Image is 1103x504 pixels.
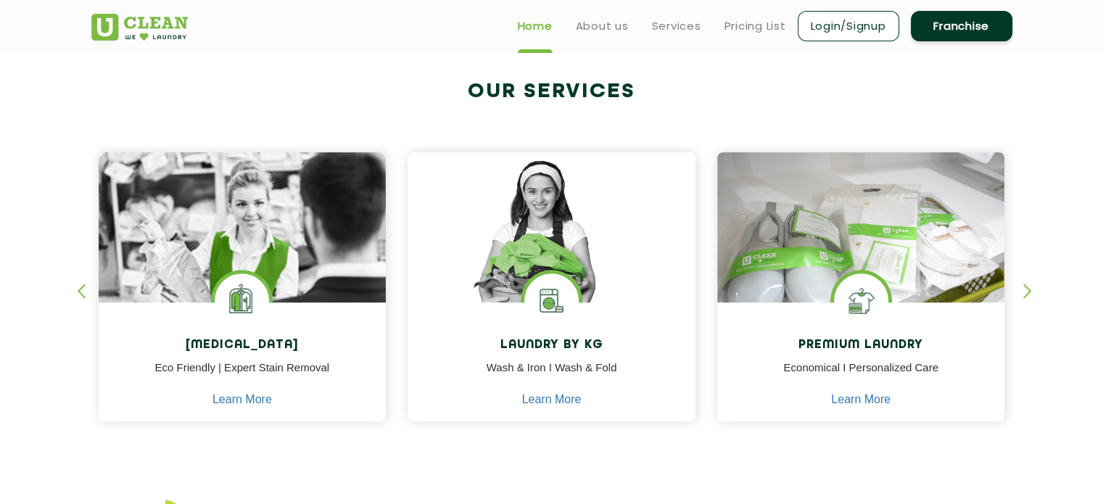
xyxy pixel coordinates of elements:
[798,11,899,41] a: Login/Signup
[408,152,695,344] img: a girl with laundry basket
[215,273,269,328] img: Laundry Services near me
[99,152,387,384] img: Drycleaners near me
[212,393,272,406] a: Learn More
[834,273,888,328] img: Shoes Cleaning
[524,273,579,328] img: laundry washing machine
[110,339,376,352] h4: [MEDICAL_DATA]
[110,360,376,392] p: Eco Friendly | Expert Stain Removal
[418,360,685,392] p: Wash & Iron I Wash & Fold
[91,14,188,41] img: UClean Laundry and Dry Cleaning
[522,393,582,406] a: Learn More
[728,339,994,352] h4: Premium Laundry
[728,360,994,392] p: Economical I Personalized Care
[418,339,685,352] h4: Laundry by Kg
[911,11,1012,41] a: Franchise
[652,17,701,35] a: Services
[724,17,786,35] a: Pricing List
[518,17,553,35] a: Home
[717,152,1005,344] img: laundry done shoes and clothes
[576,17,629,35] a: About us
[91,80,1012,104] h2: Our Services
[831,393,891,406] a: Learn More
